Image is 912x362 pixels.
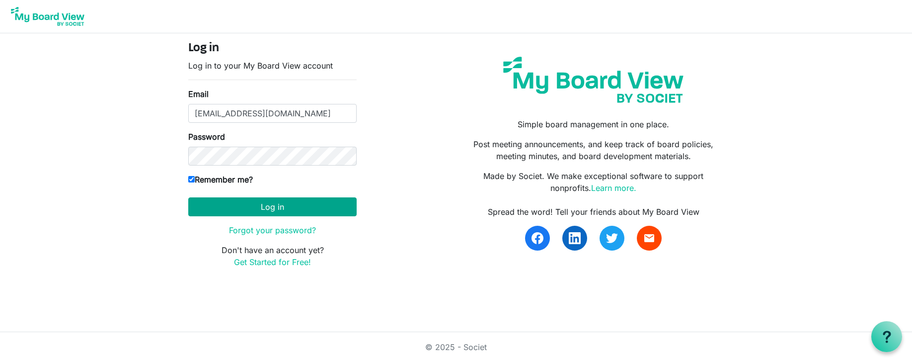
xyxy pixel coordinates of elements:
[8,4,87,29] img: My Board View Logo
[606,232,618,244] img: twitter.svg
[569,232,581,244] img: linkedin.svg
[188,60,357,72] p: Log in to your My Board View account
[188,244,357,268] p: Don't have an account yet?
[188,131,225,143] label: Password
[188,176,195,182] input: Remember me?
[188,174,253,185] label: Remember me?
[188,41,357,56] h4: Log in
[229,225,316,235] a: Forgot your password?
[643,232,655,244] span: email
[188,197,357,216] button: Log in
[463,118,724,130] p: Simple board management in one place.
[463,170,724,194] p: Made by Societ. We make exceptional software to support nonprofits.
[188,88,209,100] label: Email
[637,226,662,251] a: email
[463,206,724,218] div: Spread the word! Tell your friends about My Board View
[425,342,487,352] a: © 2025 - Societ
[532,232,543,244] img: facebook.svg
[496,49,691,110] img: my-board-view-societ.svg
[591,183,636,193] a: Learn more.
[463,138,724,162] p: Post meeting announcements, and keep track of board policies, meeting minutes, and board developm...
[234,257,311,267] a: Get Started for Free!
